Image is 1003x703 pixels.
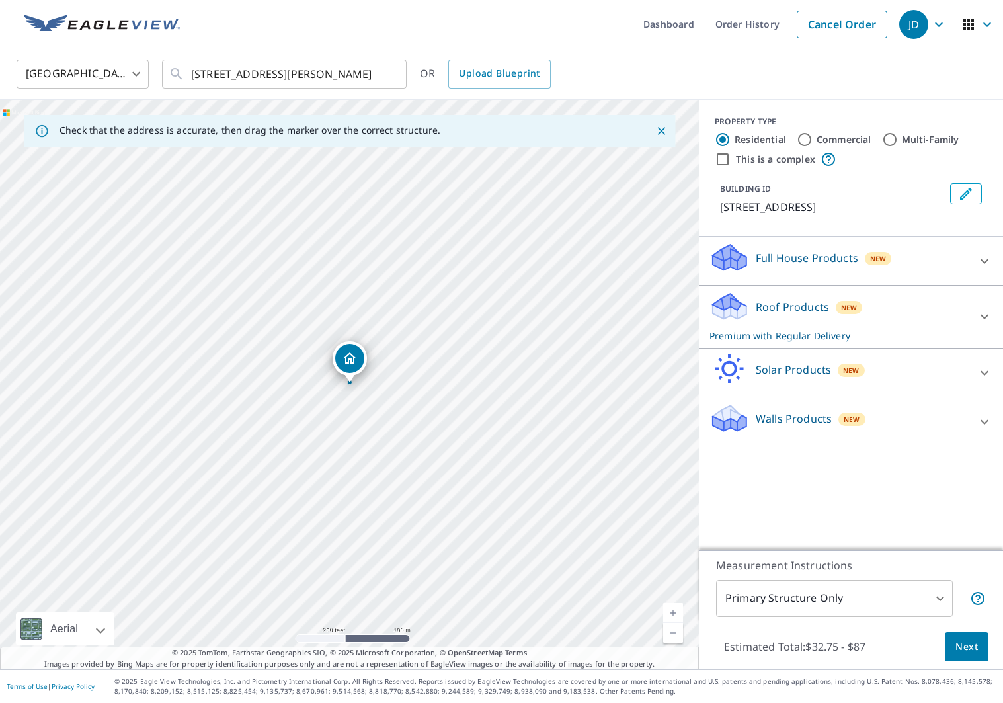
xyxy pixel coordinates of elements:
[970,591,986,606] span: Your report will include only the primary structure on the property. For example, a detached gara...
[653,122,670,140] button: Close
[16,612,114,645] div: Aerial
[172,647,527,659] span: © 2025 TomTom, Earthstar Geographics SIO, © 2025 Microsoft Corporation, ©
[709,291,992,343] div: Roof ProductsNewPremium with Regular Delivery
[797,11,887,38] a: Cancel Order
[333,341,367,382] div: Dropped pin, building 1, Residential property, 12203 Arrowwood Dr Austin, TX 78727
[945,632,988,662] button: Next
[736,153,815,166] label: This is a complex
[52,682,95,691] a: Privacy Policy
[716,580,953,617] div: Primary Structure Only
[950,183,982,204] button: Edit building 1
[716,558,986,573] p: Measurement Instructions
[720,199,945,215] p: [STREET_ADDRESS]
[756,411,832,427] p: Walls Products
[24,15,180,34] img: EV Logo
[46,612,82,645] div: Aerial
[870,253,887,264] span: New
[844,414,860,425] span: New
[715,116,987,128] div: PROPERTY TYPE
[663,603,683,623] a: Current Level 17, Zoom In
[756,362,831,378] p: Solar Products
[709,329,969,343] p: Premium with Regular Delivery
[60,124,440,136] p: Check that the address is accurate, then drag the marker over the correct structure.
[709,242,992,280] div: Full House ProductsNew
[720,183,771,194] p: BUILDING ID
[191,56,380,93] input: Search by address or latitude-longitude
[735,133,786,146] label: Residential
[709,354,992,392] div: Solar ProductsNew
[902,133,959,146] label: Multi-Family
[899,10,928,39] div: JD
[505,647,527,657] a: Terms
[756,250,858,266] p: Full House Products
[114,677,996,696] p: © 2025 Eagle View Technologies, Inc. and Pictometry International Corp. All Rights Reserved. Repo...
[713,632,876,661] p: Estimated Total: $32.75 - $87
[843,365,860,376] span: New
[817,133,871,146] label: Commercial
[756,299,829,315] p: Roof Products
[7,682,95,690] p: |
[448,60,550,89] a: Upload Blueprint
[663,623,683,643] a: Current Level 17, Zoom Out
[420,60,551,89] div: OR
[459,65,540,82] span: Upload Blueprint
[709,403,992,440] div: Walls ProductsNew
[17,56,149,93] div: [GEOGRAPHIC_DATA]
[448,647,503,657] a: OpenStreetMap
[7,682,48,691] a: Terms of Use
[841,302,858,313] span: New
[955,639,978,655] span: Next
